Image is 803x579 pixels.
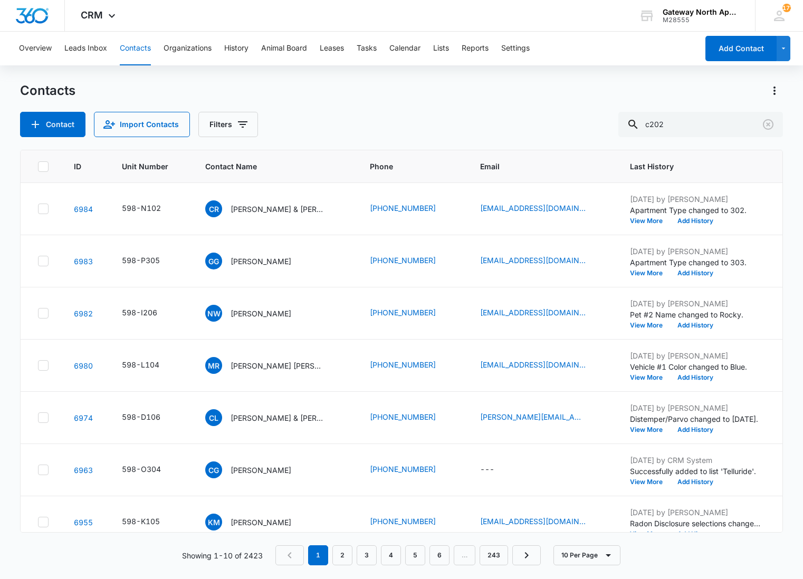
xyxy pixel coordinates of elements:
[122,307,176,320] div: Unit Number - 598-I206 - Select to Edit Field
[370,161,439,172] span: Phone
[630,413,762,424] p: Distemper/Parvo changed to [DATE].
[630,361,762,372] p: Vehicle #1 Color changed to Blue.
[630,246,762,257] p: [DATE] by [PERSON_NAME]
[224,32,248,65] button: History
[205,357,345,374] div: Contact Name - Michael Ryan Gilley - Select to Edit Field
[370,411,436,422] a: [PHONE_NUMBER]
[480,161,589,172] span: Email
[630,350,762,361] p: [DATE] by [PERSON_NAME]
[512,545,541,565] a: Next Page
[480,516,605,528] div: Email - karimurawski000@gmail.com - Select to Edit Field
[630,531,670,537] button: View More
[205,409,222,426] span: CL
[630,402,762,413] p: [DATE] by [PERSON_NAME]
[205,357,222,374] span: MR
[231,412,326,423] p: [PERSON_NAME] & [PERSON_NAME]
[261,32,307,65] button: Animal Board
[19,32,52,65] button: Overview
[74,413,93,422] a: Navigate to contact details page for Corey Little & William C. Little
[370,516,436,527] a: [PHONE_NUMBER]
[370,255,436,266] a: [PHONE_NUMBER]
[370,307,455,320] div: Phone - (772) 559-4135 - Select to Edit Field
[630,507,762,518] p: [DATE] by [PERSON_NAME]
[663,16,740,24] div: account id
[122,255,160,266] div: 598-P305
[630,309,762,320] p: Pet #2 Name changed to Rocky.
[205,461,222,478] span: CG
[122,411,179,424] div: Unit Number - 598-D106 - Select to Edit Field
[480,359,586,370] a: [EMAIL_ADDRESS][DOMAIN_NAME]
[205,200,222,217] span: CR
[630,479,670,485] button: View More
[122,411,160,422] div: 598-D106
[630,455,762,466] p: [DATE] by CRM System
[670,479,721,485] button: Add History
[670,374,721,381] button: Add History
[120,32,151,65] button: Contacts
[480,202,605,215] div: Email - k.d227@icloud.com - Select to Edit Field
[122,464,180,476] div: Unit Number - 598-O304 - Select to Edit Field
[122,516,179,528] div: Unit Number - 598-K105 - Select to Edit Field
[480,307,605,320] div: Email - nadiawatson91@gmail.com - Select to Edit Field
[231,204,326,215] p: [PERSON_NAME] & [PERSON_NAME]
[760,116,777,133] button: Clear
[480,411,586,422] a: [PERSON_NAME][EMAIL_ADDRESS][DOMAIN_NAME]
[231,517,291,528] p: [PERSON_NAME]
[670,427,721,433] button: Add History
[630,518,762,529] p: Radon Disclosure selections changed; Form Signed was added.
[74,161,81,172] span: ID
[231,360,326,371] p: [PERSON_NAME] [PERSON_NAME]
[205,514,222,530] span: KM
[275,545,541,565] nav: Pagination
[480,545,508,565] a: Page 243
[370,307,436,318] a: [PHONE_NUMBER]
[74,518,93,527] a: Navigate to contact details page for Kari Murawski
[231,465,291,476] p: [PERSON_NAME]
[122,255,179,267] div: Unit Number - 598-P305 - Select to Edit Field
[630,161,747,172] span: Last History
[320,32,344,65] button: Leases
[480,464,494,476] div: ---
[231,256,291,267] p: [PERSON_NAME]
[205,161,329,172] span: Contact Name
[20,83,75,99] h1: Contacts
[429,545,450,565] a: Page 6
[670,531,721,537] button: Add History
[122,359,178,372] div: Unit Number - 598-L104 - Select to Edit Field
[630,298,762,309] p: [DATE] by [PERSON_NAME]
[74,257,93,266] a: Navigate to contact details page for Griselda Galvan
[670,270,721,276] button: Add History
[782,4,791,12] span: 172
[94,112,190,137] button: Import Contacts
[630,322,670,329] button: View More
[370,516,455,528] div: Phone - (303) 746-8309 - Select to Edit Field
[501,32,530,65] button: Settings
[630,466,762,477] p: Successfully added to list 'Telluride'.
[630,270,670,276] button: View More
[480,255,586,266] a: [EMAIL_ADDRESS][DOMAIN_NAME]
[205,305,310,322] div: Contact Name - Nadia Watson - Select to Edit Field
[553,545,620,565] button: 10 Per Page
[20,112,85,137] button: Add Contact
[389,32,420,65] button: Calendar
[205,253,222,269] span: GG
[357,545,377,565] a: Page 3
[182,550,263,561] p: Showing 1-10 of 2423
[766,82,783,99] button: Actions
[381,545,401,565] a: Page 4
[370,202,455,215] div: Phone - (720) 561-9648 - Select to Edit Field
[74,309,93,318] a: Navigate to contact details page for Nadia Watson
[630,427,670,433] button: View More
[405,545,425,565] a: Page 5
[480,516,586,527] a: [EMAIL_ADDRESS][DOMAIN_NAME]
[370,464,436,475] a: [PHONE_NUMBER]
[462,32,489,65] button: Reports
[231,308,291,319] p: [PERSON_NAME]
[74,466,93,475] a: Navigate to contact details page for Claudia Gomez
[122,202,161,214] div: 598-N102
[308,545,328,565] em: 1
[480,359,605,372] div: Email - mrgilley.123@gmail.com - Select to Edit Field
[630,257,762,268] p: Apartment Type changed to 303.
[122,516,160,527] div: 598-K105
[370,464,455,476] div: Phone - (954) 348-1903 - Select to Edit Field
